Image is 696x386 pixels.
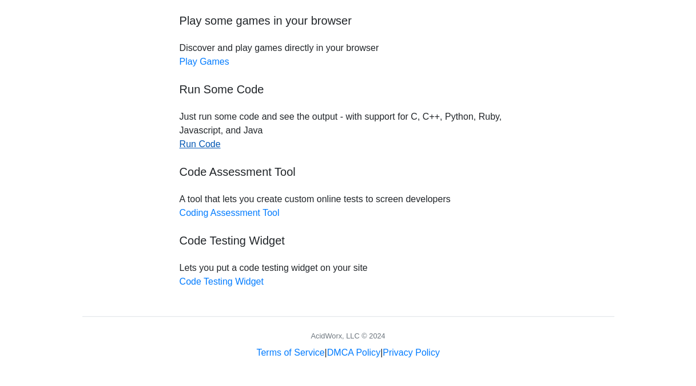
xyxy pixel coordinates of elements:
[180,82,517,96] h5: Run Some Code
[327,348,380,357] a: DMCA Policy
[256,346,439,360] div: | |
[180,277,264,286] a: Code Testing Widget
[383,348,440,357] a: Privacy Policy
[311,330,385,341] div: AcidWorx, LLC © 2024
[180,57,229,66] a: Play Games
[180,14,517,27] h5: Play some games in your browser
[180,139,221,149] a: Run Code
[256,348,324,357] a: Terms of Service
[180,165,517,179] h5: Code Assessment Tool
[180,234,517,247] h5: Code Testing Widget
[180,208,280,218] a: Coding Assessment Tool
